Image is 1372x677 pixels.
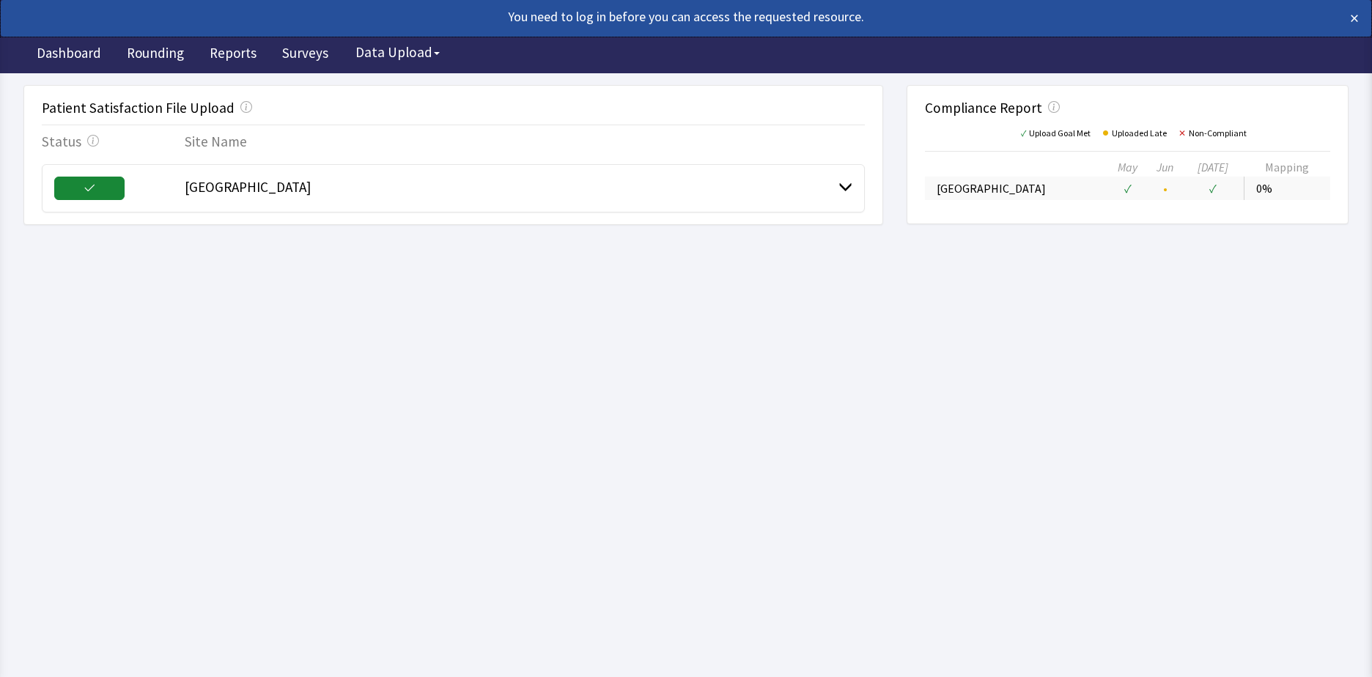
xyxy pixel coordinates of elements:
[1157,160,1173,174] em: Jun
[1167,127,1189,138] span: ✕
[13,7,1224,27] div: You need to log in before you can access the requested resource.
[42,131,179,152] div: Status
[1244,177,1330,200] td: 0%
[271,37,339,73] a: Surveys
[1350,7,1359,30] button: ×
[26,37,112,73] a: Dashboard
[185,178,311,196] span: [GEOGRAPHIC_DATA]
[925,125,1330,139] div: Upload Goal Met Uploaded Late Non-Compliant
[42,99,235,116] div: Patient Satisfaction File Upload
[1151,185,1179,191] div: •
[1118,160,1137,174] em: May
[116,37,195,73] a: Rounding
[347,39,449,66] button: Data Upload
[1009,127,1029,138] span: ✓
[1186,180,1241,197] div: ✓
[1110,180,1145,197] div: ✓
[1091,116,1112,144] span: •
[925,177,1107,200] td: [GEOGRAPHIC_DATA]
[179,131,865,152] div: Site Name
[925,99,1042,116] div: Compliance Report
[199,37,268,73] a: Reports
[1244,158,1330,177] th: Mapping
[1198,160,1228,174] em: [DATE]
